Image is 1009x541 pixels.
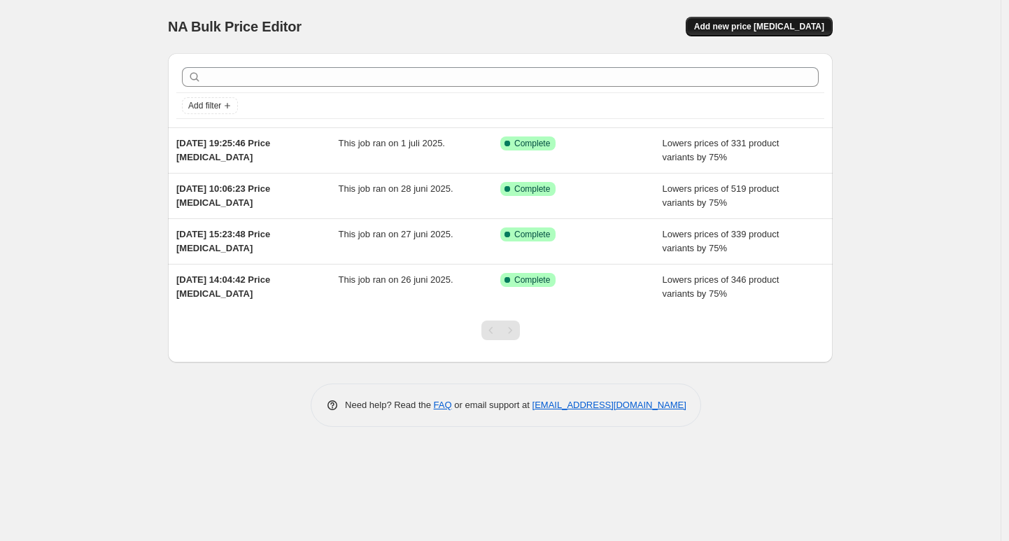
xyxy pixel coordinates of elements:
[339,183,453,194] span: This job ran on 28 juni 2025.
[663,229,779,253] span: Lowers prices of 339 product variants by 75%
[339,138,445,148] span: This job ran on 1 juli 2025.
[514,229,550,240] span: Complete
[532,400,686,410] a: [EMAIL_ADDRESS][DOMAIN_NAME]
[514,274,550,286] span: Complete
[514,138,550,149] span: Complete
[663,274,779,299] span: Lowers prices of 346 product variants by 75%
[182,97,238,114] button: Add filter
[663,138,779,162] span: Lowers prices of 331 product variants by 75%
[452,400,532,410] span: or email support at
[694,21,824,32] span: Add new price [MEDICAL_DATA]
[686,17,833,36] button: Add new price [MEDICAL_DATA]
[514,183,550,195] span: Complete
[339,229,453,239] span: This job ran on 27 juni 2025.
[168,19,302,34] span: NA Bulk Price Editor
[345,400,434,410] span: Need help? Read the
[188,100,221,111] span: Add filter
[339,274,453,285] span: This job ran on 26 juni 2025.
[176,183,270,208] span: [DATE] 10:06:23 Price [MEDICAL_DATA]
[663,183,779,208] span: Lowers prices of 519 product variants by 75%
[434,400,452,410] a: FAQ
[176,229,270,253] span: [DATE] 15:23:48 Price [MEDICAL_DATA]
[481,321,520,340] nav: Pagination
[176,138,270,162] span: [DATE] 19:25:46 Price [MEDICAL_DATA]
[176,274,270,299] span: [DATE] 14:04:42 Price [MEDICAL_DATA]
